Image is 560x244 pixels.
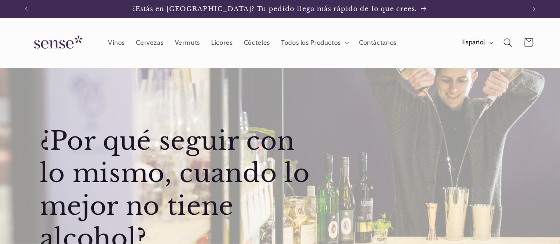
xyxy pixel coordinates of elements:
span: Licores [211,39,232,47]
a: Licores [206,33,239,52]
a: Sense [20,27,93,59]
span: Cervezas [136,39,163,47]
a: Vermuts [169,33,206,52]
button: Español [456,34,498,51]
span: Español [462,38,485,47]
span: Todos los Productos [281,39,341,47]
img: Sense [23,30,90,55]
summary: Todos los Productos [275,33,353,52]
summary: Búsqueda [498,32,518,53]
span: Vermuts [175,39,200,47]
a: Contáctanos [353,33,402,52]
a: Vinos [102,33,130,52]
span: Cócteles [244,39,270,47]
span: Contáctanos [359,39,397,47]
a: Cervezas [131,33,169,52]
span: ¿Estás en [GEOGRAPHIC_DATA]? Tu pedido llega más rápido de lo que crees. [132,5,417,13]
a: Cócteles [238,33,275,52]
span: Vinos [108,39,125,47]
